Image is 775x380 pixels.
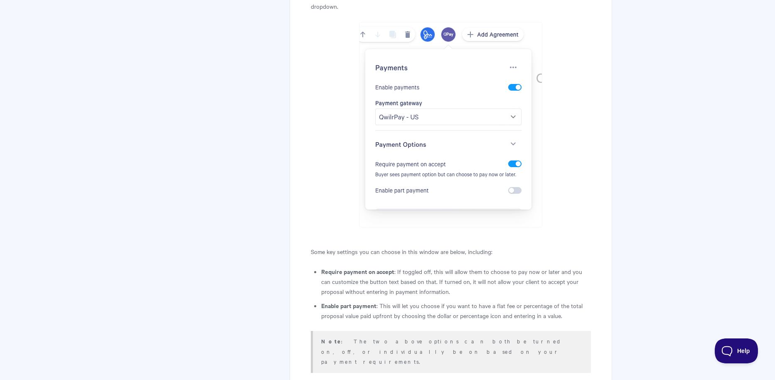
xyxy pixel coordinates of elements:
[715,338,758,363] iframe: Toggle Customer Support
[321,337,341,345] b: Note
[359,22,542,227] img: file-6DE7ZZeCvt.png
[321,336,580,366] p: : The two above options can both be turned on, off, or individually be on based on your payment r...
[321,301,590,321] li: : This will let you choose if you want to have a flat fee or percentage of the total proposal val...
[321,301,376,310] b: Enable part payment
[321,267,394,276] b: Require payment on accept
[311,247,590,257] p: Some key settings you can choose in this window are below, including:
[321,266,590,296] li: : If toggled off, this will allow them to choose to pay now or later and you can customize the bu...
